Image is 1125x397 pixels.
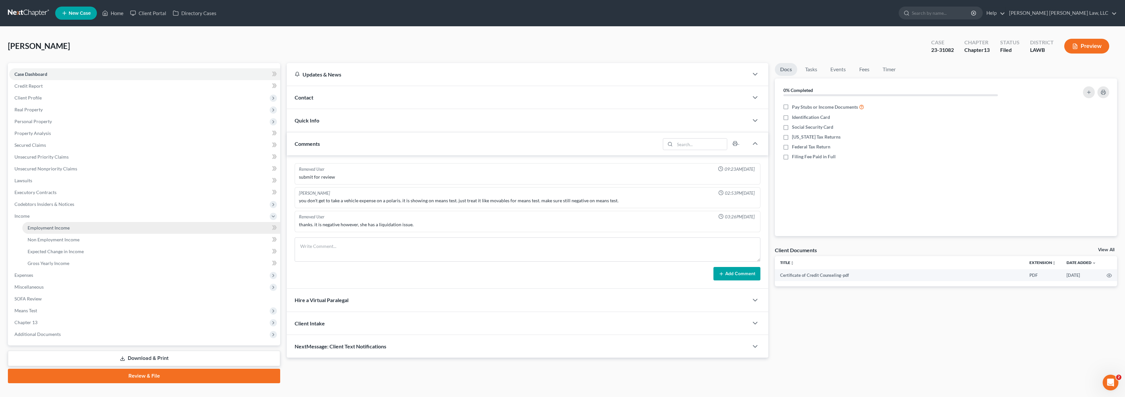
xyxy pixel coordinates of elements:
[1024,269,1061,281] td: PDF
[1006,7,1117,19] a: [PERSON_NAME] [PERSON_NAME] Law, LLC
[14,95,42,100] span: Client Profile
[14,178,32,183] span: Lawsuits
[9,127,280,139] a: Property Analysis
[675,139,727,150] input: Search...
[725,214,755,220] span: 03:26PM[DATE]
[299,174,756,180] div: submit for review
[964,39,990,46] div: Chapter
[1092,261,1096,265] i: expand_more
[22,234,280,246] a: Non Employment Income
[964,46,990,54] div: Chapter
[295,117,319,123] span: Quick Info
[9,151,280,163] a: Unsecured Priority Claims
[299,214,325,220] div: Removed User
[792,143,830,150] span: Federal Tax Return
[69,11,91,16] span: New Case
[295,343,386,349] span: NextMessage: Client Text Notifications
[22,257,280,269] a: Gross Yearly Income
[775,247,817,254] div: Client Documents
[295,320,325,326] span: Client Intake
[9,139,280,151] a: Secured Claims
[99,7,127,19] a: Home
[14,272,33,278] span: Expenses
[127,7,169,19] a: Client Portal
[1030,46,1054,54] div: LAWB
[780,260,794,265] a: Titleunfold_more
[14,284,44,290] span: Miscellaneous
[8,351,280,366] a: Download & Print
[931,46,954,54] div: 23-31082
[792,114,830,121] span: Identification Card
[28,260,69,266] span: Gross Yearly Income
[1052,261,1056,265] i: unfold_more
[790,261,794,265] i: unfold_more
[1029,260,1056,265] a: Extensionunfold_more
[931,39,954,46] div: Case
[14,296,42,301] span: SOFA Review
[725,190,755,196] span: 02:53PM[DATE]
[1098,248,1114,252] a: View All
[1064,39,1109,54] button: Preview
[22,222,280,234] a: Employment Income
[14,166,77,171] span: Unsecured Nonpriority Claims
[14,154,69,160] span: Unsecured Priority Claims
[14,119,52,124] span: Personal Property
[1000,46,1020,54] div: Filed
[14,83,43,89] span: Credit Report
[792,134,841,140] span: [US_STATE] Tax Returns
[9,293,280,305] a: SOFA Review
[9,68,280,80] a: Case Dashboard
[28,237,79,242] span: Non Employment Income
[28,225,70,231] span: Employment Income
[295,141,320,147] span: Comments
[725,166,755,172] span: 09:23AM[DATE]
[14,331,61,337] span: Additional Documents
[825,63,851,76] a: Events
[792,124,833,130] span: Social Security Card
[1030,39,1054,46] div: District
[775,269,1024,281] td: Certificate of Credit Counseling-pdf
[9,163,280,175] a: Unsecured Nonpriority Claims
[299,166,325,172] div: Removed User
[877,63,901,76] a: Timer
[299,197,756,204] div: you don't get to take a vehicle expense on a polaris. it is showing on means test. just treat it ...
[792,153,836,160] span: Filing Fee Paid in Full
[14,71,47,77] span: Case Dashboard
[1000,39,1020,46] div: Status
[792,104,858,110] span: Pay Stubs or Income Documents
[854,63,875,76] a: Fees
[14,201,74,207] span: Codebtors Insiders & Notices
[9,187,280,198] a: Executory Contracts
[713,267,760,281] button: Add Comment
[983,7,1005,19] a: Help
[14,308,37,313] span: Means Test
[14,142,46,148] span: Secured Claims
[8,369,280,383] a: Review & File
[1067,260,1096,265] a: Date Added expand_more
[14,107,43,112] span: Real Property
[28,249,84,254] span: Expected Change in Income
[1103,375,1118,390] iframe: Intercom live chat
[295,297,349,303] span: Hire a Virtual Paralegal
[9,80,280,92] a: Credit Report
[9,175,280,187] a: Lawsuits
[1116,375,1121,380] span: 2
[783,87,813,93] strong: 0% Completed
[1061,269,1101,281] td: [DATE]
[14,130,51,136] span: Property Analysis
[8,41,70,51] span: [PERSON_NAME]
[299,190,330,196] div: [PERSON_NAME]
[14,320,37,325] span: Chapter 13
[984,47,990,53] span: 13
[775,63,797,76] a: Docs
[22,246,280,257] a: Expected Change in Income
[14,213,30,219] span: Income
[295,71,741,78] div: Updates & News
[800,63,822,76] a: Tasks
[912,7,972,19] input: Search by name...
[299,221,756,228] div: thanks. it is negative however, she has a liquidation issue.
[169,7,220,19] a: Directory Cases
[14,189,56,195] span: Executory Contracts
[295,94,313,100] span: Contact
